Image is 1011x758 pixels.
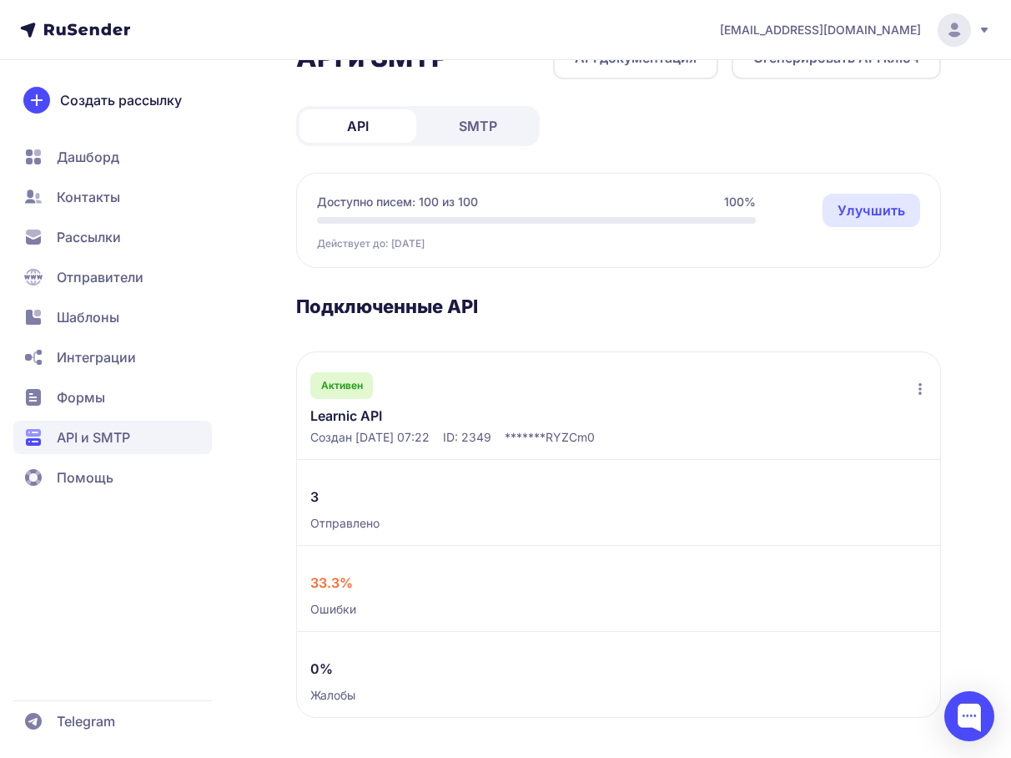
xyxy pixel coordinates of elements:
span: Отправлено [310,515,380,532]
span: Отправители [57,267,143,287]
span: RYZCm0 [546,429,595,446]
span: SMTP [459,116,497,136]
a: Улучшить [822,194,920,227]
span: Активен [321,379,363,392]
span: 33.3% [310,573,353,593]
a: Telegram [13,705,212,738]
span: Помощь [57,467,113,488]
span: Действует до: [DATE] [317,237,425,250]
span: API [347,116,369,136]
h3: Подключенные API [296,295,941,318]
span: [EMAIL_ADDRESS][DOMAIN_NAME] [720,22,921,38]
span: Ошибки [310,601,356,618]
span: 0% [310,659,333,679]
a: Learnic API [310,406,569,426]
span: Создан [DATE] 07:22 [310,429,430,446]
span: Рассылки [57,227,121,247]
span: Контакты [57,187,120,207]
span: Шаблоны [57,307,119,327]
span: Жалобы [310,687,355,704]
a: SMTP [420,109,536,143]
span: ID: 2349 [443,429,491,446]
a: API [299,109,416,143]
span: Интеграции [57,347,136,367]
span: Дашборд [57,147,119,167]
span: 100% [724,194,756,210]
span: Доступно писем: 100 из 100 [317,194,478,210]
span: API и SMTP [57,427,130,447]
span: Формы [57,387,105,407]
span: Telegram [57,711,115,731]
span: Создать рассылку [60,90,182,110]
span: 3 [310,487,319,507]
